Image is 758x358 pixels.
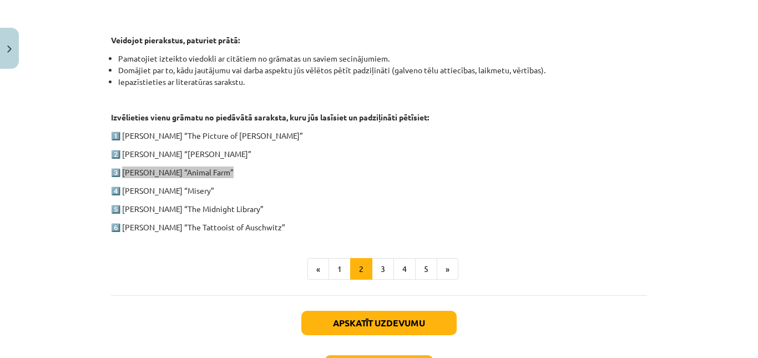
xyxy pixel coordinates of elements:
button: 1 [329,258,351,280]
button: 2 [350,258,372,280]
button: 5 [415,258,437,280]
strong: Veidojot pierakstus, paturiet prātā: [111,35,240,45]
p: 1️⃣ [PERSON_NAME] “The Picture of [PERSON_NAME]” [111,130,647,142]
p: 2️⃣ [PERSON_NAME] “[PERSON_NAME]” [111,148,647,160]
button: 3 [372,258,394,280]
button: 4 [393,258,416,280]
button: » [437,258,458,280]
p: 4️⃣ [PERSON_NAME] “Misery” [111,185,647,196]
p: 6️⃣ [PERSON_NAME] “The Tattooist of Auschwitz” [111,221,647,233]
img: icon-close-lesson-0947bae3869378f0d4975bcd49f059093ad1ed9edebbc8119c70593378902aed.svg [7,46,12,53]
li: Pamatojiet izteikto viedokli ar citātiem no grāmatas un saviem secinājumiem. [118,53,647,64]
li: Domājiet par to, kādu jautājumu vai darba aspektu jūs vēlētos pētīt padziļināti (galveno tēlu att... [118,64,647,76]
button: « [307,258,329,280]
strong: Izvēlieties vienu grāmatu no piedāvātā saraksta, kuru jūs lasīsiet un padziļināti pētīsiet: [111,112,429,122]
p: 5️⃣ [PERSON_NAME] “The Midnight Library” [111,203,647,215]
p: 3️⃣ [PERSON_NAME] “Animal Farm” [111,167,647,178]
nav: Page navigation example [111,258,647,280]
li: Iepazīstieties ar literatūras sarakstu. [118,76,647,88]
button: Apskatīt uzdevumu [301,311,457,335]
